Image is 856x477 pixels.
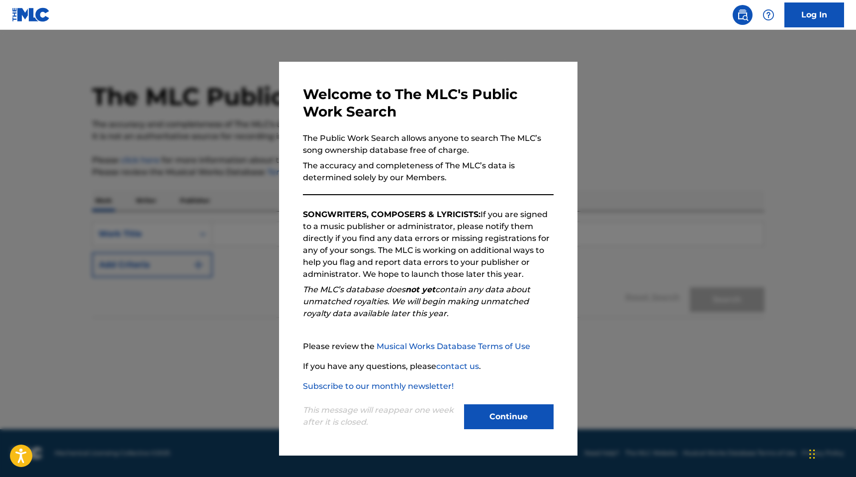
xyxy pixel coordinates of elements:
[303,209,554,280] p: If you are signed to a music publisher or administrator, please notify them directly if you find ...
[737,9,749,21] img: search
[762,9,774,21] img: help
[303,341,554,353] p: Please review the
[784,2,844,27] a: Log In
[436,361,479,371] a: contact us
[464,404,554,429] button: Continue
[303,404,458,428] p: This message will reappear one week after it is closed.
[303,381,454,391] a: Subscribe to our monthly newsletter!
[303,210,480,219] strong: SONGWRITERS, COMPOSERS & LYRICISTS:
[303,285,530,318] em: The MLC’s database does contain any data about unmatched royalties. We will begin making unmatche...
[809,439,815,469] div: Drag
[303,132,554,156] p: The Public Work Search allows anyone to search The MLC’s song ownership database free of charge.
[12,7,50,22] img: MLC Logo
[759,5,778,25] div: Help
[377,342,530,351] a: Musical Works Database Terms of Use
[303,86,554,120] h3: Welcome to The MLC's Public Work Search
[806,429,856,477] iframe: Chat Widget
[405,285,435,294] strong: not yet
[733,5,753,25] a: Public Search
[303,160,554,184] p: The accuracy and completeness of The MLC’s data is determined solely by our Members.
[303,360,554,372] p: If you have any questions, please .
